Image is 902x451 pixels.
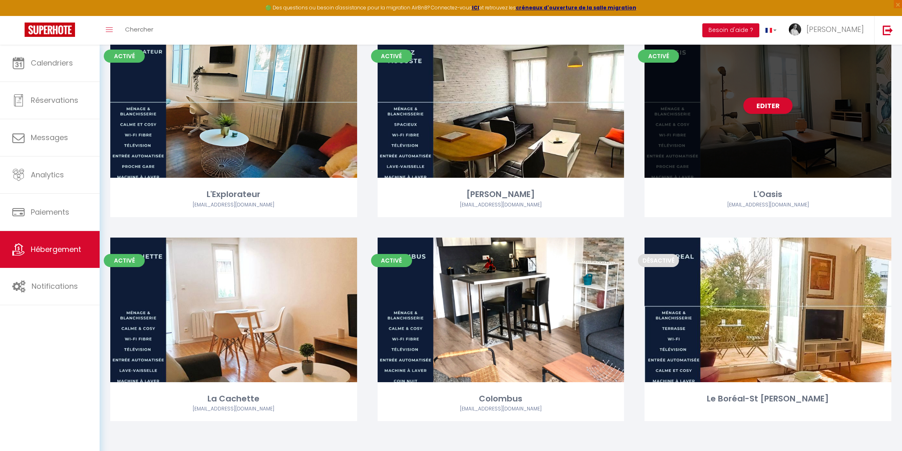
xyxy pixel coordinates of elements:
span: [PERSON_NAME] [806,24,864,34]
img: Super Booking [25,23,75,37]
span: Activé [371,254,412,267]
div: Airbnb [110,201,357,209]
a: créneaux d'ouverture de la salle migration [516,4,636,11]
div: L'Explorateur [110,188,357,201]
a: ... [PERSON_NAME] [783,16,874,45]
div: Airbnb [645,201,891,209]
button: Ouvrir le widget de chat LiveChat [7,3,31,28]
span: Activé [104,50,145,63]
span: Messages [31,132,68,143]
div: Airbnb [378,405,624,413]
div: La Cachette [110,392,357,405]
a: Editer [743,97,793,114]
div: Le Boréal-St [PERSON_NAME] [645,392,891,405]
div: Colombus [378,392,624,405]
a: Chercher [119,16,159,45]
span: Paiements [31,207,69,217]
a: ICI [472,4,479,11]
span: Réservations [31,95,78,105]
div: Airbnb [378,201,624,209]
button: Besoin d'aide ? [702,23,759,37]
span: Activé [638,50,679,63]
div: Airbnb [110,405,357,413]
span: Hébergement [31,244,81,254]
span: Activé [371,50,412,63]
div: L'Oasis [645,188,891,201]
span: Chercher [125,25,153,34]
span: Notifications [32,281,78,291]
span: Désactivé [638,254,679,267]
span: Calendriers [31,58,73,68]
div: [PERSON_NAME] [378,188,624,201]
img: logout [883,25,893,35]
span: Analytics [31,170,64,180]
span: Activé [104,254,145,267]
img: ... [789,23,801,36]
